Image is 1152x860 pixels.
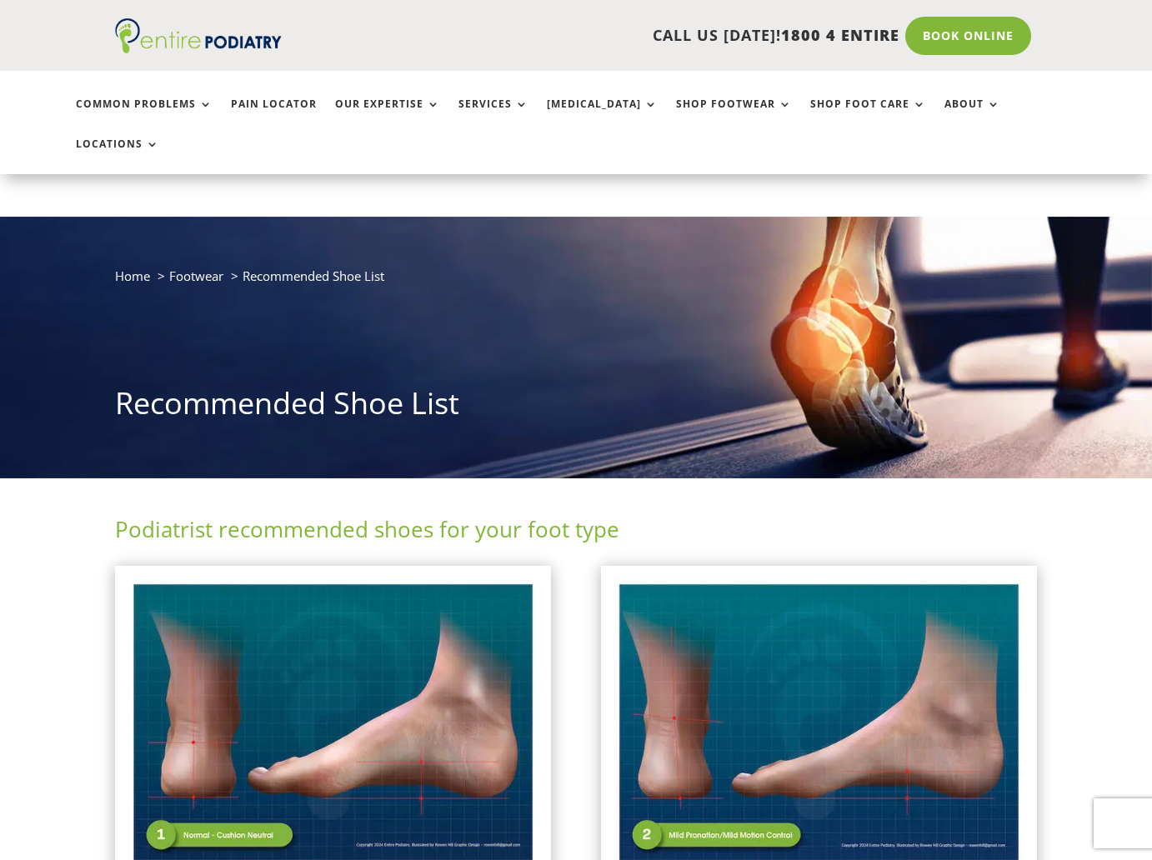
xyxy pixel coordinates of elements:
[115,382,1037,432] h1: Recommended Shoe List
[676,98,792,134] a: Shop Footwear
[325,25,899,47] p: CALL US [DATE]!
[944,98,1000,134] a: About
[76,98,213,134] a: Common Problems
[231,98,317,134] a: Pain Locator
[905,17,1031,55] a: Book Online
[781,25,899,45] span: 1800 4 ENTIRE
[115,265,1037,299] nav: breadcrumb
[115,514,1037,552] h2: Podiatrist recommended shoes for your foot type
[76,138,159,174] a: Locations
[810,98,926,134] a: Shop Foot Care
[169,267,223,284] a: Footwear
[335,98,440,134] a: Our Expertise
[243,267,384,284] span: Recommended Shoe List
[115,267,150,284] a: Home
[547,98,658,134] a: [MEDICAL_DATA]
[115,18,282,53] img: logo (1)
[115,40,282,57] a: Entire Podiatry
[458,98,528,134] a: Services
